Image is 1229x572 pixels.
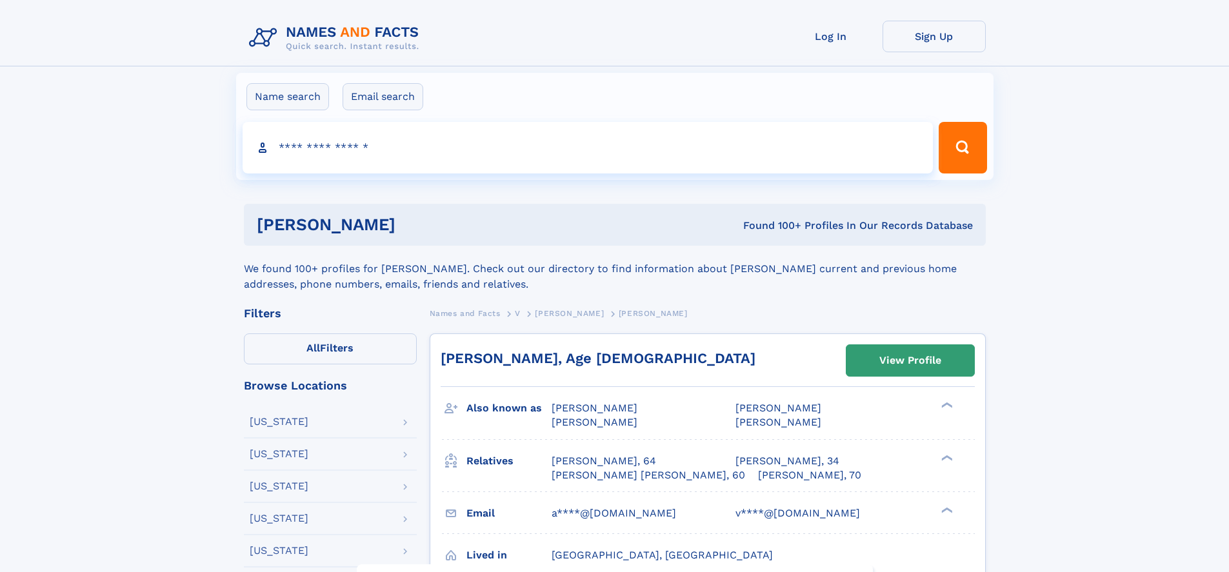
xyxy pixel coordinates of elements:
[735,416,821,428] span: [PERSON_NAME]
[535,305,604,321] a: [PERSON_NAME]
[250,481,308,491] div: [US_STATE]
[938,401,954,409] div: ❯
[246,83,329,110] label: Name search
[938,506,954,514] div: ❯
[879,346,941,375] div: View Profile
[441,350,755,366] a: [PERSON_NAME], Age [DEMOGRAPHIC_DATA]
[250,417,308,427] div: [US_STATE]
[938,453,954,462] div: ❯
[257,217,570,233] h1: [PERSON_NAME]
[250,546,308,556] div: [US_STATE]
[244,21,430,55] img: Logo Names and Facts
[244,333,417,364] label: Filters
[758,468,861,482] a: [PERSON_NAME], 70
[552,468,745,482] a: [PERSON_NAME] [PERSON_NAME], 60
[244,308,417,319] div: Filters
[552,454,656,468] a: [PERSON_NAME], 64
[243,122,934,173] input: search input
[250,513,308,524] div: [US_STATE]
[569,219,973,233] div: Found 100+ Profiles In Our Records Database
[552,549,773,561] span: [GEOGRAPHIC_DATA], [GEOGRAPHIC_DATA]
[939,122,986,173] button: Search Button
[466,397,552,419] h3: Also known as
[250,449,308,459] div: [US_STATE]
[306,342,320,354] span: All
[535,309,604,318] span: [PERSON_NAME]
[735,454,839,468] a: [PERSON_NAME], 34
[779,21,883,52] a: Log In
[515,309,521,318] span: V
[244,246,986,292] div: We found 100+ profiles for [PERSON_NAME]. Check out our directory to find information about [PERS...
[343,83,423,110] label: Email search
[244,380,417,391] div: Browse Locations
[466,502,552,524] h3: Email
[466,450,552,472] h3: Relatives
[735,402,821,414] span: [PERSON_NAME]
[846,345,974,376] a: View Profile
[883,21,986,52] a: Sign Up
[552,416,637,428] span: [PERSON_NAME]
[552,402,637,414] span: [PERSON_NAME]
[430,305,501,321] a: Names and Facts
[466,544,552,566] h3: Lived in
[515,305,521,321] a: V
[619,309,688,318] span: [PERSON_NAME]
